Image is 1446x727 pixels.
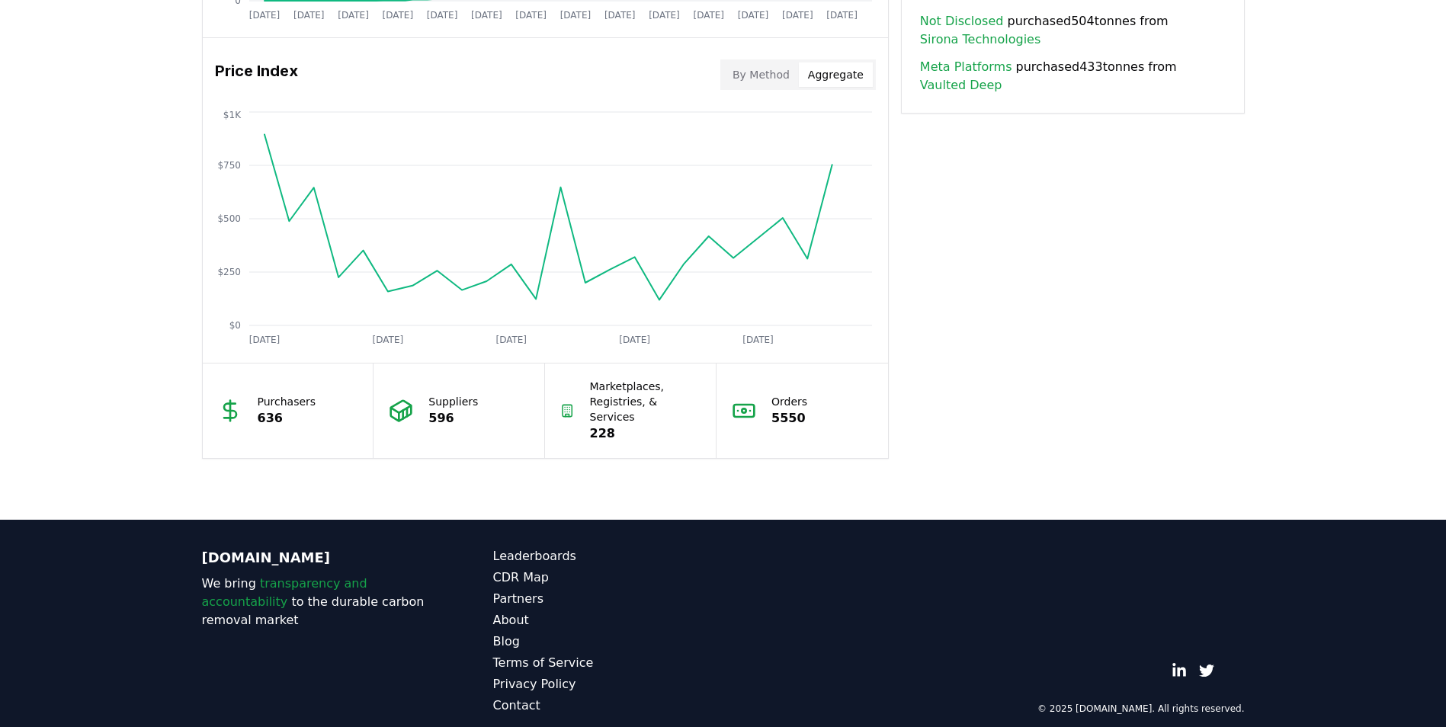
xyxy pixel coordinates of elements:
[493,697,723,715] a: Contact
[920,58,1226,94] span: purchased 433 tonnes from
[217,267,241,277] tspan: $250
[920,76,1002,94] a: Vaulted Deep
[248,10,280,21] tspan: [DATE]
[1199,663,1214,678] a: Twitter
[920,58,1012,76] a: Meta Platforms
[428,394,478,409] p: Suppliers
[293,10,324,21] tspan: [DATE]
[493,568,723,587] a: CDR Map
[258,409,316,428] p: 636
[920,30,1040,49] a: Sirona Technologies
[742,335,774,345] tspan: [DATE]
[426,10,457,21] tspan: [DATE]
[471,10,502,21] tspan: [DATE]
[493,654,723,672] a: Terms of Service
[1172,663,1187,678] a: LinkedIn
[338,10,369,21] tspan: [DATE]
[217,213,241,224] tspan: $500
[737,10,768,21] tspan: [DATE]
[248,335,280,345] tspan: [DATE]
[604,10,635,21] tspan: [DATE]
[590,424,701,443] p: 228
[826,10,858,21] tspan: [DATE]
[372,335,403,345] tspan: [DATE]
[495,335,527,345] tspan: [DATE]
[382,10,413,21] tspan: [DATE]
[493,633,723,651] a: Blog
[920,12,1226,49] span: purchased 504 tonnes from
[1037,703,1245,715] p: © 2025 [DOMAIN_NAME]. All rights reserved.
[215,59,298,90] h3: Price Index
[771,409,807,428] p: 5550
[493,611,723,629] a: About
[493,590,723,608] a: Partners
[493,675,723,693] a: Privacy Policy
[771,394,807,409] p: Orders
[223,110,241,120] tspan: $1K
[202,575,432,629] p: We bring to the durable carbon removal market
[202,576,367,609] span: transparency and accountability
[202,547,432,568] p: [DOMAIN_NAME]
[799,62,873,87] button: Aggregate
[649,10,680,21] tspan: [DATE]
[782,10,813,21] tspan: [DATE]
[693,10,724,21] tspan: [DATE]
[217,160,241,171] tspan: $750
[229,320,240,331] tspan: $0
[590,379,701,424] p: Marketplaces, Registries, & Services
[493,547,723,565] a: Leaderboards
[258,394,316,409] p: Purchasers
[920,12,1004,30] a: Not Disclosed
[515,10,547,21] tspan: [DATE]
[723,62,799,87] button: By Method
[559,10,591,21] tspan: [DATE]
[619,335,650,345] tspan: [DATE]
[428,409,478,428] p: 596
